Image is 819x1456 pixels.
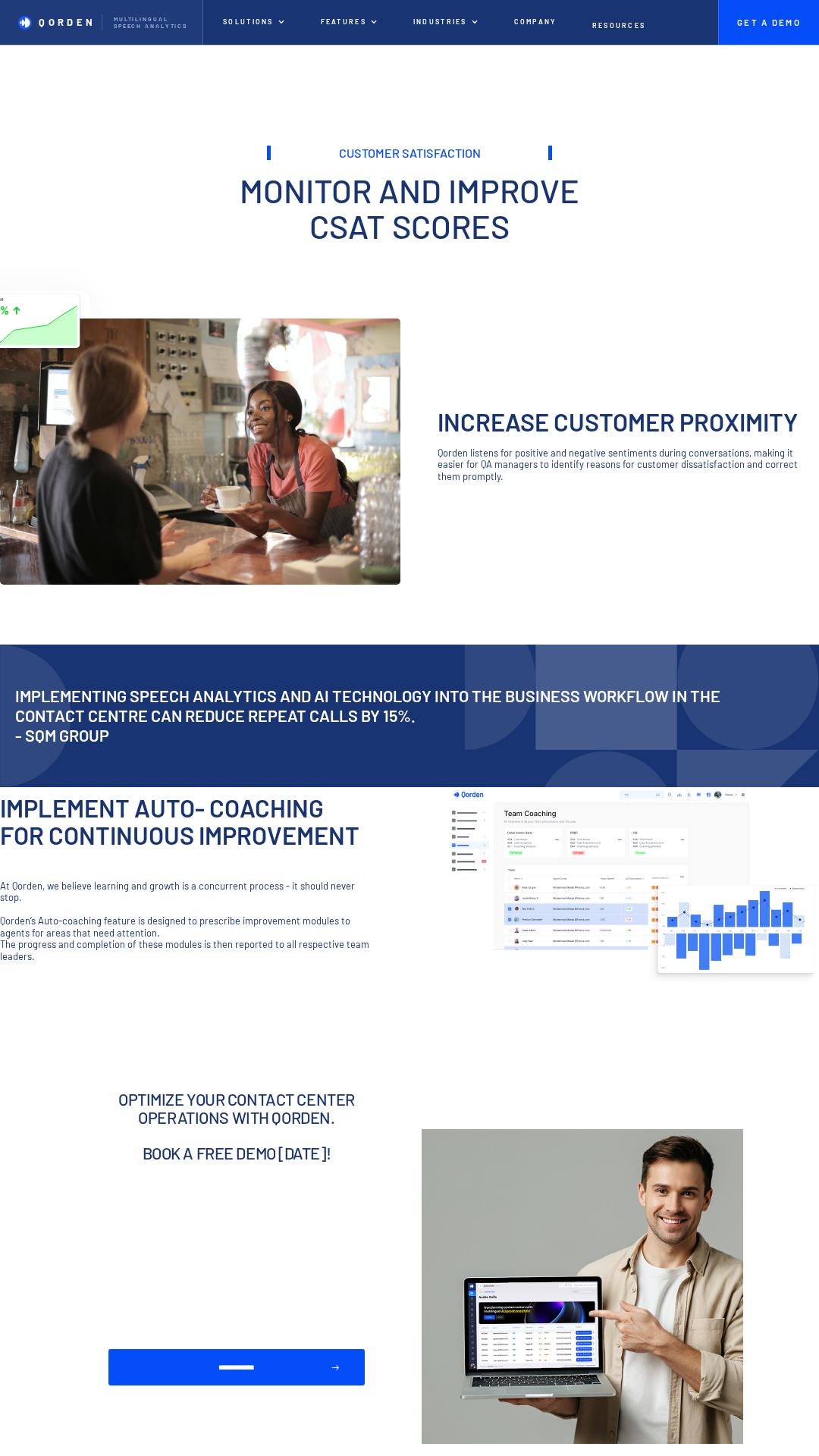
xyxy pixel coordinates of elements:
p: Resources [592,22,645,30]
p: Multilingual Speech analytics [114,16,190,30]
p: Get A Demo [731,17,807,28]
form: Inquiry form [93,1213,380,1386]
p: Features [321,18,366,27]
p: Company [514,18,557,27]
h1: Customer Satisfaction [267,146,552,160]
h2: csat scores [53,209,766,245]
img: Photo [447,787,819,983]
p: optimize your contact center operations with qorden. ‍ bOOK A FREE DEMO [DATE]! ‍ [93,1090,380,1181]
p: Solutions [223,18,273,27]
p: Industries [413,18,467,27]
p: QORDEN [39,17,96,29]
strong: Implementing speech analytics and AI technology into the business workflow in the contact centre ... [15,686,720,725]
h2: monitor and improve [53,173,766,209]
